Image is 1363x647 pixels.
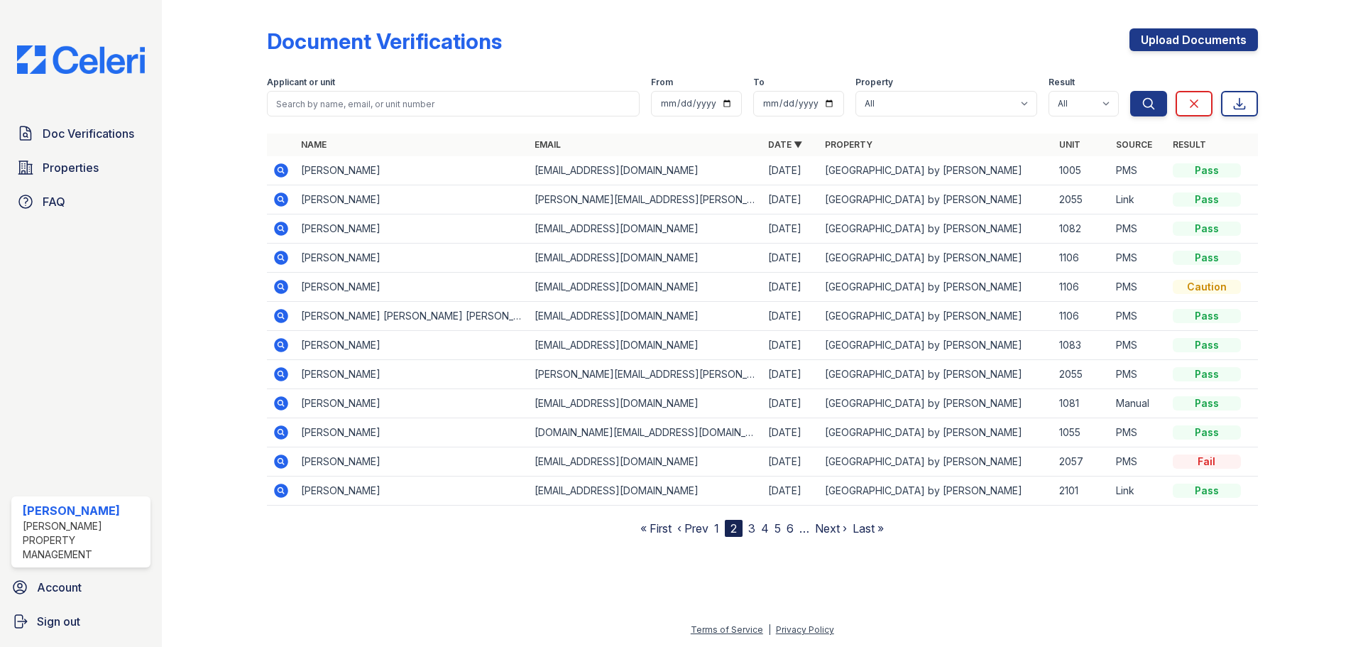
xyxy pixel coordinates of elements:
td: [PERSON_NAME] [295,331,529,360]
td: [DATE] [762,360,819,389]
span: Sign out [37,613,80,630]
td: PMS [1110,214,1167,244]
td: PMS [1110,331,1167,360]
a: Terms of Service [691,624,763,635]
a: Next › [815,521,847,535]
a: « First [640,521,672,535]
td: [PERSON_NAME] [295,389,529,418]
input: Search by name, email, or unit number [267,91,640,116]
td: PMS [1110,273,1167,302]
td: [PERSON_NAME] [295,477,529,506]
label: From [651,77,673,88]
a: Name [301,139,327,150]
td: [DATE] [762,244,819,273]
a: Email [535,139,561,150]
td: PMS [1110,302,1167,331]
td: PMS [1110,360,1167,389]
a: Result [1173,139,1206,150]
td: [GEOGRAPHIC_DATA] by [PERSON_NAME] [819,418,1053,447]
td: [DATE] [762,477,819,506]
a: Last » [853,521,884,535]
div: Document Verifications [267,28,502,54]
td: [DATE] [762,302,819,331]
a: FAQ [11,187,150,216]
a: Account [6,573,156,602]
td: 2055 [1053,185,1110,214]
td: [PERSON_NAME][EMAIL_ADDRESS][PERSON_NAME][DOMAIN_NAME] [529,360,762,389]
label: Property [855,77,893,88]
td: PMS [1110,418,1167,447]
div: Pass [1173,484,1241,498]
td: [PERSON_NAME] [295,185,529,214]
a: 1 [714,521,719,535]
td: [PERSON_NAME] [295,418,529,447]
td: 1106 [1053,273,1110,302]
td: [DATE] [762,273,819,302]
a: Properties [11,153,150,182]
a: Doc Verifications [11,119,150,148]
td: [DATE] [762,156,819,185]
span: Properties [43,159,99,176]
td: [EMAIL_ADDRESS][DOMAIN_NAME] [529,273,762,302]
label: Result [1049,77,1075,88]
a: Source [1116,139,1152,150]
td: [EMAIL_ADDRESS][DOMAIN_NAME] [529,302,762,331]
td: [DATE] [762,389,819,418]
span: … [799,520,809,537]
td: [PERSON_NAME] [295,360,529,389]
td: 1083 [1053,331,1110,360]
td: [PERSON_NAME] [PERSON_NAME] [PERSON_NAME] [295,302,529,331]
a: Privacy Policy [776,624,834,635]
td: [EMAIL_ADDRESS][DOMAIN_NAME] [529,389,762,418]
td: 2057 [1053,447,1110,477]
td: Link [1110,185,1167,214]
td: 1081 [1053,389,1110,418]
td: 1106 [1053,302,1110,331]
div: Pass [1173,251,1241,265]
td: [PERSON_NAME] [295,447,529,477]
a: Date ▼ [768,139,802,150]
td: [DOMAIN_NAME][EMAIL_ADDRESS][DOMAIN_NAME] [529,418,762,447]
div: Pass [1173,425,1241,440]
div: Caution [1173,280,1241,294]
td: [GEOGRAPHIC_DATA] by [PERSON_NAME] [819,185,1053,214]
td: 1082 [1053,214,1110,244]
td: [PERSON_NAME] [295,244,529,273]
td: [EMAIL_ADDRESS][DOMAIN_NAME] [529,477,762,506]
td: [DATE] [762,214,819,244]
td: [GEOGRAPHIC_DATA] by [PERSON_NAME] [819,273,1053,302]
td: 2101 [1053,477,1110,506]
td: Manual [1110,389,1167,418]
a: 6 [787,521,794,535]
td: [PERSON_NAME][EMAIL_ADDRESS][PERSON_NAME][DOMAIN_NAME] [529,185,762,214]
span: Doc Verifications [43,125,134,142]
a: 3 [748,521,755,535]
a: Sign out [6,607,156,636]
td: PMS [1110,447,1167,477]
td: 2055 [1053,360,1110,389]
td: [GEOGRAPHIC_DATA] by [PERSON_NAME] [819,360,1053,389]
a: Upload Documents [1129,28,1258,51]
span: FAQ [43,193,65,210]
td: [GEOGRAPHIC_DATA] by [PERSON_NAME] [819,447,1053,477]
td: [PERSON_NAME] [295,214,529,244]
a: Unit [1059,139,1080,150]
td: [DATE] [762,447,819,477]
div: Pass [1173,367,1241,381]
td: [PERSON_NAME] [295,156,529,185]
div: 2 [725,520,743,537]
td: PMS [1110,244,1167,273]
td: Link [1110,477,1167,506]
td: [EMAIL_ADDRESS][DOMAIN_NAME] [529,214,762,244]
td: 1106 [1053,244,1110,273]
div: Pass [1173,396,1241,411]
td: [GEOGRAPHIC_DATA] by [PERSON_NAME] [819,389,1053,418]
a: Property [825,139,872,150]
div: Fail [1173,455,1241,469]
td: 1055 [1053,418,1110,447]
label: Applicant or unit [267,77,335,88]
td: [DATE] [762,331,819,360]
td: [EMAIL_ADDRESS][DOMAIN_NAME] [529,156,762,185]
td: [GEOGRAPHIC_DATA] by [PERSON_NAME] [819,214,1053,244]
